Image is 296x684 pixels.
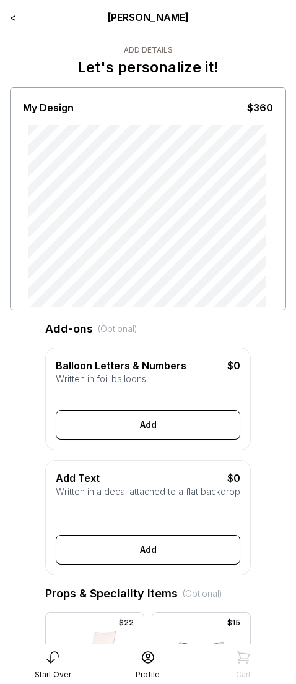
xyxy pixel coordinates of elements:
[114,617,139,629] div: $22
[56,410,240,440] button: Add
[203,471,240,485] div: $0
[56,358,203,373] div: Balloon Letters & Numbers
[56,535,240,565] button: Add
[183,588,222,600] div: (Optional)
[98,323,137,335] div: (Optional)
[247,100,273,115] div: $360
[222,617,245,629] div: $15
[77,45,219,55] div: Add Details
[23,100,74,115] div: My Design
[56,471,203,485] div: Add Text
[65,10,231,25] div: [PERSON_NAME]
[136,670,160,680] div: Profile
[203,358,240,373] div: $0
[10,11,16,24] a: <
[236,670,251,680] div: Cart
[45,320,251,338] div: Add-ons
[45,585,251,602] div: Props & Speciality Items
[56,373,240,385] div: Written in foil balloons
[77,58,219,77] p: Let's personalize it!
[35,670,71,680] div: Start Over
[56,485,240,498] div: Written in a decal attached to a flat backdrop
